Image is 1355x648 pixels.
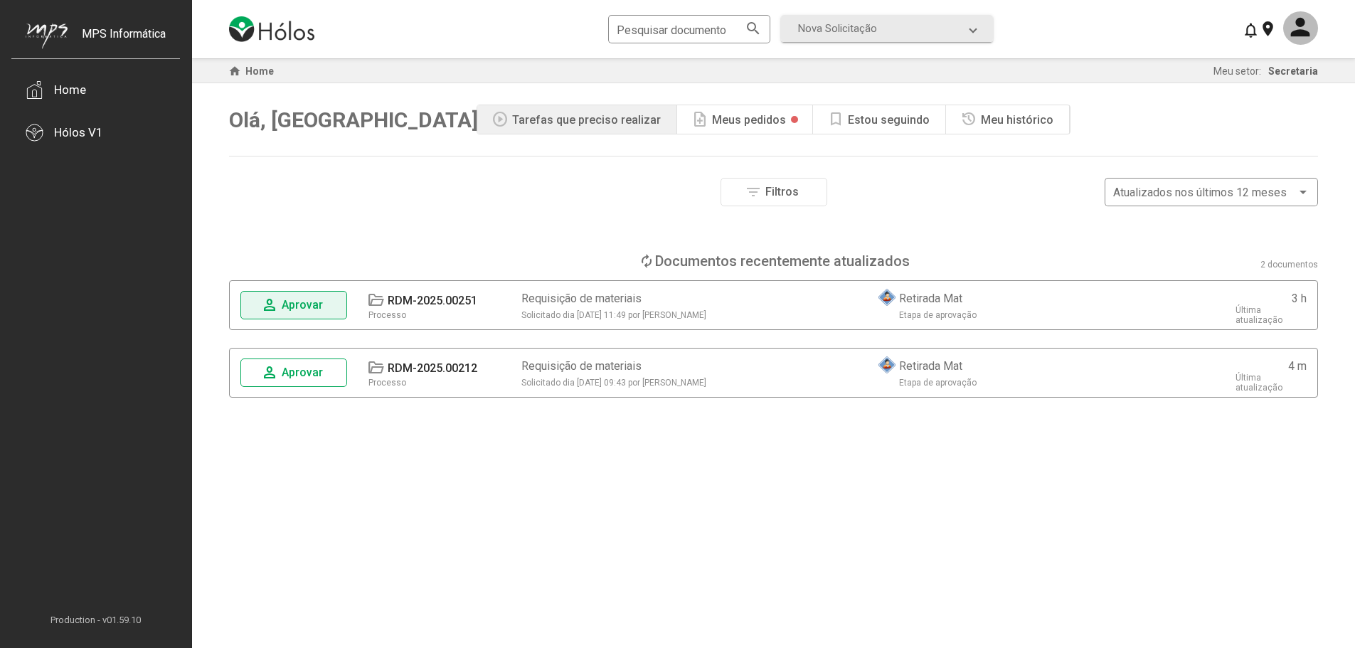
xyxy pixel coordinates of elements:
[1236,305,1307,325] div: Última atualização
[11,615,180,625] span: Production - v01.59.10
[240,358,347,387] button: Aprovar
[368,310,406,320] div: Processo
[712,113,786,127] div: Meus pedidos
[899,359,962,373] div: Retirada Mat
[721,178,827,206] button: Filtros
[899,310,977,320] div: Etapa de aprovação
[367,359,384,376] mat-icon: folder_open
[261,297,278,314] mat-icon: person
[899,292,962,305] div: Retirada Mat
[512,113,661,127] div: Tarefas que preciso realizar
[82,27,166,63] div: MPS Informática
[1213,65,1261,77] span: Meu setor:
[1292,292,1307,305] div: 3 h
[1268,65,1318,77] span: Secretaria
[765,185,799,198] span: Filtros
[521,310,706,320] span: Solicitado dia [DATE] 11:49 por [PERSON_NAME]
[388,294,477,307] div: RDM-2025.00251
[1236,373,1307,393] div: Última atualização
[229,16,314,42] img: logo-holos.png
[229,107,478,132] span: Olá, [GEOGRAPHIC_DATA]
[798,22,877,35] span: Nova Solicitação
[521,378,706,388] span: Solicitado dia [DATE] 09:43 por [PERSON_NAME]
[1259,20,1276,37] mat-icon: location_on
[367,292,384,309] mat-icon: folder_open
[282,366,323,379] span: Aprovar
[1260,260,1318,270] div: 2 documentos
[745,19,762,36] mat-icon: search
[261,364,278,381] mat-icon: person
[491,111,509,128] mat-icon: play_circle
[388,361,477,375] div: RDM-2025.00212
[245,65,274,77] span: Home
[638,253,655,270] mat-icon: loop
[26,23,68,49] img: mps-image-cropped.png
[848,113,930,127] div: Estou seguindo
[54,125,103,139] div: Hólos V1
[655,253,910,270] div: Documentos recentemente atualizados
[827,111,844,128] mat-icon: bookmark
[691,111,708,128] mat-icon: note_add
[1288,359,1307,373] div: 4 m
[521,359,642,373] div: Requisição de materiais
[226,63,243,80] mat-icon: home
[781,15,993,42] mat-expansion-panel-header: Nova Solicitação
[899,378,977,388] div: Etapa de aprovação
[960,111,977,128] mat-icon: history
[368,378,406,388] div: Processo
[240,291,347,319] button: Aprovar
[54,83,86,97] div: Home
[1113,186,1287,199] span: Atualizados nos últimos 12 meses
[981,113,1053,127] div: Meu histórico
[745,184,762,201] mat-icon: filter_list
[521,292,642,305] div: Requisição de materiais
[282,298,323,312] span: Aprovar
